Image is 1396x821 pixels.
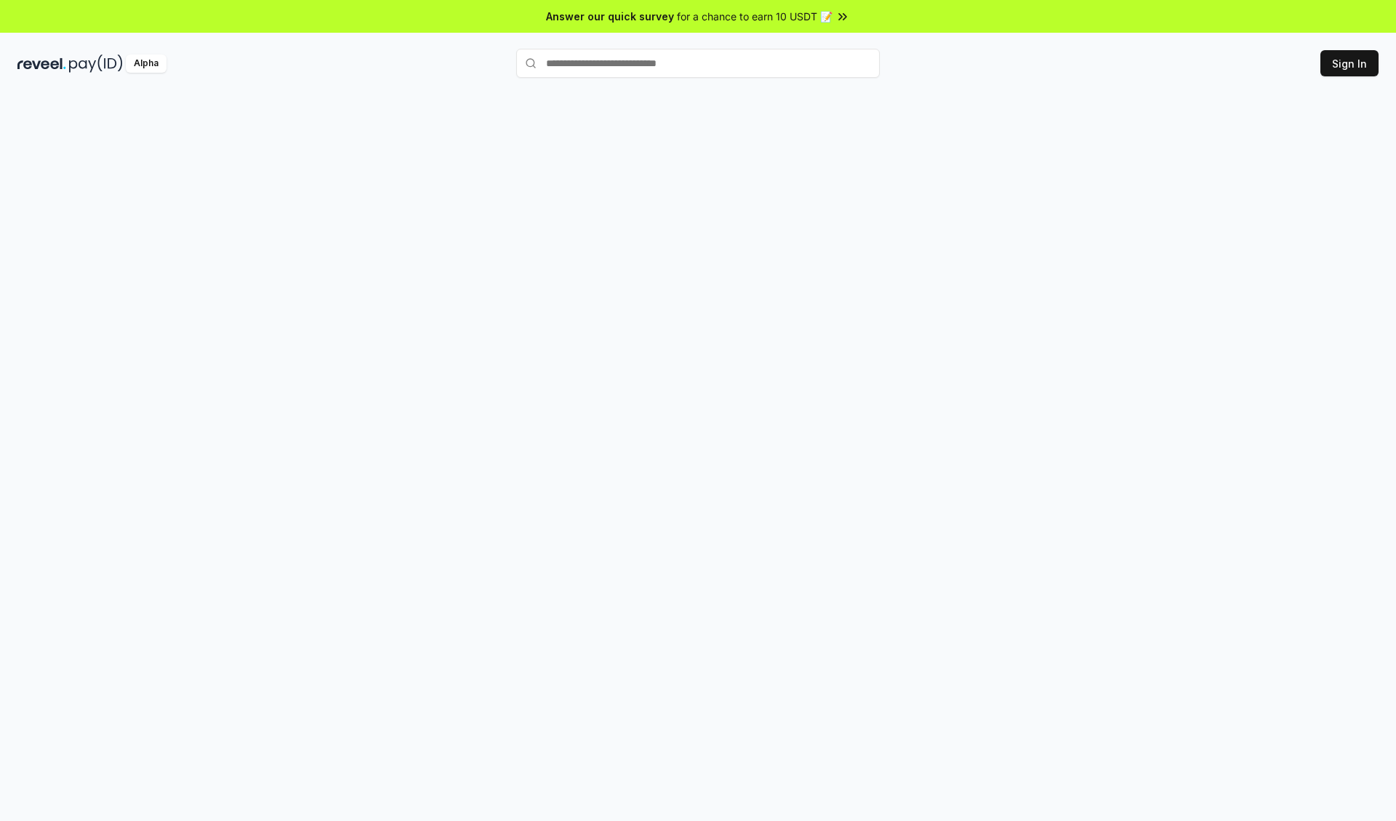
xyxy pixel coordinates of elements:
button: Sign In [1320,50,1379,76]
span: for a chance to earn 10 USDT 📝 [677,9,833,24]
span: Answer our quick survey [546,9,674,24]
img: pay_id [69,55,123,73]
img: reveel_dark [17,55,66,73]
div: Alpha [126,55,167,73]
